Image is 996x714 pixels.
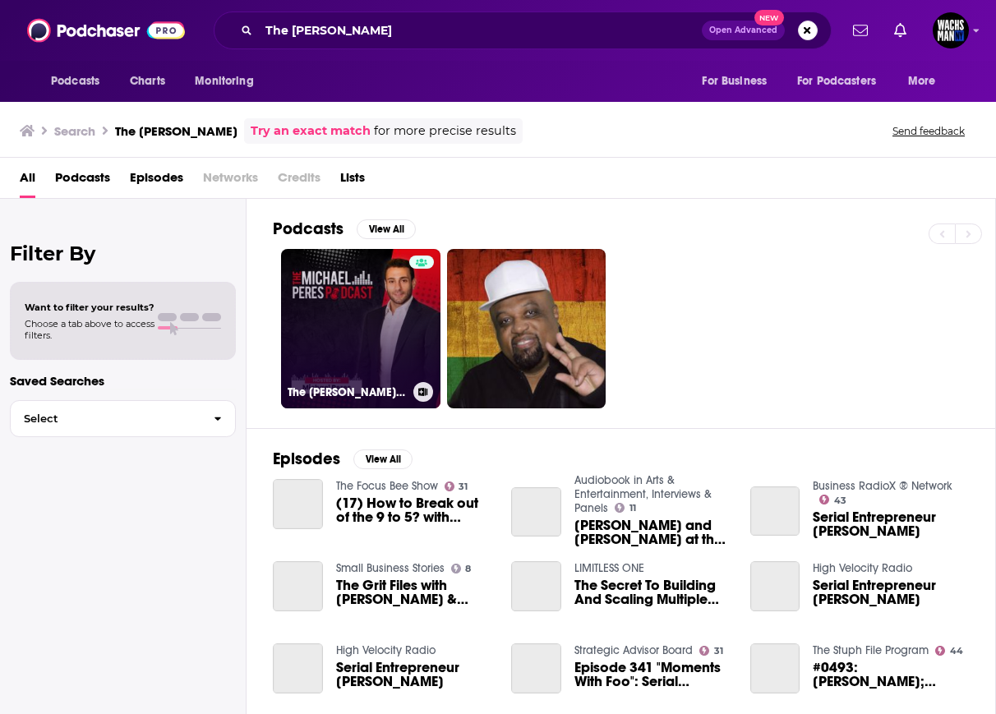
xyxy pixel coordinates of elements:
[813,661,969,689] span: #0493: [PERSON_NAME]; [PERSON_NAME]; & [PERSON_NAME]
[353,449,413,469] button: View All
[933,12,969,48] button: Show profile menu
[813,661,969,689] a: #0493: Rod Pyle; Michael Peres; & Stuart Nulman
[574,518,731,546] span: [PERSON_NAME] and [PERSON_NAME] at the [GEOGRAPHIC_DATA] Y by [PERSON_NAME] | Free Audiobook
[281,249,440,408] a: The [PERSON_NAME] Podcast
[273,561,323,611] a: The Grit Files with Loralyn Mears & Guest Michael Peres
[908,70,936,93] span: More
[54,123,95,139] h3: Search
[273,219,416,239] a: PodcastsView All
[813,578,969,606] a: Serial Entrepreneur Michael Peres
[10,400,236,437] button: Select
[813,479,952,493] a: Business RadioX ® Network
[813,561,912,575] a: High Velocity Radio
[336,561,445,575] a: Small Business Stories
[336,643,436,657] a: High Velocity Radio
[273,643,323,693] a: Serial Entrepreneur Michael Peres
[465,565,471,573] span: 8
[374,122,516,140] span: for more precise results
[702,21,785,40] button: Open AdvancedNew
[10,242,236,265] h2: Filter By
[750,643,800,693] a: #0493: Rod Pyle; Michael Peres; & Stuart Nulman
[273,479,323,529] a: (17) How to Break out of the 9 to 5? with Michael Peres
[25,302,154,313] span: Want to filter your results?
[39,66,121,97] button: open menu
[336,578,492,606] a: The Grit Files with Loralyn Mears & Guest Michael Peres
[445,481,468,491] a: 31
[336,661,492,689] span: Serial Entrepreneur [PERSON_NAME]
[20,164,35,198] a: All
[11,413,201,424] span: Select
[273,449,413,469] a: EpisodesView All
[574,578,731,606] span: The Secret To Building And Scaling Multiple Businesses With [PERSON_NAME]
[897,66,957,97] button: open menu
[278,164,320,198] span: Credits
[750,561,800,611] a: Serial Entrepreneur Michael Peres
[574,518,731,546] a: Shimon Peres and Michael Bar-Zohar at the 92nd Street Y by Shimon Peres | Free Audiobook
[340,164,365,198] a: Lists
[574,578,731,606] a: The Secret To Building And Scaling Multiple Businesses With Michael Peres
[813,510,969,538] a: Serial Entrepreneur Michael Peres
[451,564,472,574] a: 8
[214,12,832,49] div: Search podcasts, credits, & more...
[273,449,340,469] h2: Episodes
[834,497,846,504] span: 43
[797,70,876,93] span: For Podcasters
[714,647,723,655] span: 31
[55,164,110,198] a: Podcasts
[259,17,702,44] input: Search podcasts, credits, & more...
[574,561,644,575] a: LIMITLESS ONE
[288,385,407,399] h3: The [PERSON_NAME] Podcast
[195,70,253,93] span: Monitoring
[933,12,969,48] img: User Profile
[754,10,784,25] span: New
[10,373,236,389] p: Saved Searches
[819,495,846,504] a: 43
[690,66,787,97] button: open menu
[51,70,99,93] span: Podcasts
[25,318,154,341] span: Choose a tab above to access filters.
[574,473,712,515] a: Audiobook in Arts & Entertainment, Interviews & Panels
[629,504,636,512] span: 11
[251,122,371,140] a: Try an exact match
[615,503,636,513] a: 11
[511,643,561,693] a: Episode 341 "Moments With Foo": Serial Entrepreneur Michael Peres on Diversifying Your Skillset a...
[786,66,900,97] button: open menu
[574,661,731,689] a: Episode 341 "Moments With Foo": Serial Entrepreneur Michael Peres on Diversifying Your Skillset a...
[336,496,492,524] a: (17) How to Break out of the 9 to 5? with Michael Peres
[130,70,165,93] span: Charts
[203,164,258,198] span: Networks
[119,66,175,97] a: Charts
[27,15,185,46] img: Podchaser - Follow, Share and Rate Podcasts
[702,70,767,93] span: For Business
[336,578,492,606] span: The Grit Files with [PERSON_NAME] & Guest [PERSON_NAME]
[273,219,344,239] h2: Podcasts
[813,510,969,538] span: Serial Entrepreneur [PERSON_NAME]
[183,66,274,97] button: open menu
[888,124,970,138] button: Send feedback
[888,16,913,44] a: Show notifications dropdown
[813,578,969,606] span: Serial Entrepreneur [PERSON_NAME]
[357,219,416,239] button: View All
[933,12,969,48] span: Logged in as WachsmanNY
[750,486,800,537] a: Serial Entrepreneur Michael Peres
[336,496,492,524] span: (17) How to Break out of the 9 to 5? with [PERSON_NAME]
[813,643,929,657] a: The Stuph File Program
[459,483,468,491] span: 31
[336,479,438,493] a: The Focus Bee Show
[699,646,723,656] a: 31
[336,661,492,689] a: Serial Entrepreneur Michael Peres
[130,164,183,198] a: Episodes
[574,661,731,689] span: Episode 341 "Moments With Foo": Serial Entrepreneur [PERSON_NAME] on Diversifying Your Skillset a...
[846,16,874,44] a: Show notifications dropdown
[115,123,237,139] h3: The [PERSON_NAME]
[935,646,963,656] a: 44
[709,26,777,35] span: Open Advanced
[511,487,561,537] a: Shimon Peres and Michael Bar-Zohar at the 92nd Street Y by Shimon Peres | Free Audiobook
[950,647,963,655] span: 44
[574,643,693,657] a: Strategic Advisor Board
